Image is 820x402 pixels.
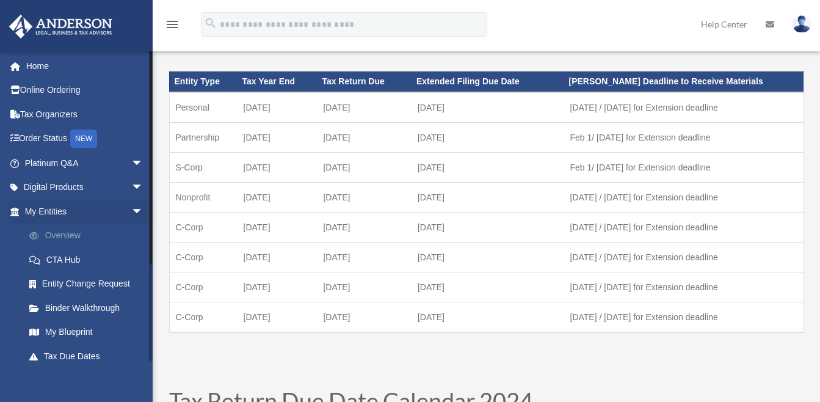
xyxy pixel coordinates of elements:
[9,78,162,103] a: Online Ordering
[793,15,811,33] img: User Pic
[317,182,412,212] td: [DATE]
[17,320,162,345] a: My Blueprint
[17,224,162,248] a: Overview
[169,212,238,242] td: C-Corp
[317,272,412,302] td: [DATE]
[9,199,162,224] a: My Entitiesarrow_drop_down
[412,212,564,242] td: [DATE]
[412,152,564,182] td: [DATE]
[9,126,162,152] a: Order StatusNEW
[317,242,412,272] td: [DATE]
[204,16,217,30] i: search
[564,122,804,152] td: Feb 1/ [DATE] for Extension deadline
[564,182,804,212] td: [DATE] / [DATE] for Extension deadline
[238,272,317,302] td: [DATE]
[412,92,564,123] td: [DATE]
[317,122,412,152] td: [DATE]
[412,71,564,92] th: Extended Filing Due Date
[412,302,564,332] td: [DATE]
[564,152,804,182] td: Feb 1/ [DATE] for Extension deadline
[238,152,317,182] td: [DATE]
[238,302,317,332] td: [DATE]
[165,21,180,32] a: menu
[9,102,162,126] a: Tax Organizers
[70,130,97,148] div: NEW
[169,71,238,92] th: Entity Type
[165,17,180,32] i: menu
[169,122,238,152] td: Partnership
[564,302,804,332] td: [DATE] / [DATE] for Extension deadline
[412,182,564,212] td: [DATE]
[17,344,156,368] a: Tax Due Dates
[412,122,564,152] td: [DATE]
[564,212,804,242] td: [DATE] / [DATE] for Extension deadline
[9,175,162,200] a: Digital Productsarrow_drop_down
[564,272,804,302] td: [DATE] / [DATE] for Extension deadline
[9,54,162,78] a: Home
[412,242,564,272] td: [DATE]
[17,247,162,272] a: CTA Hub
[238,122,317,152] td: [DATE]
[169,92,238,123] td: Personal
[9,151,162,175] a: Platinum Q&Aarrow_drop_down
[169,302,238,332] td: C-Corp
[317,212,412,242] td: [DATE]
[564,92,804,123] td: [DATE] / [DATE] for Extension deadline
[169,272,238,302] td: C-Corp
[238,92,317,123] td: [DATE]
[17,272,162,296] a: Entity Change Request
[317,302,412,332] td: [DATE]
[169,182,238,212] td: Nonprofit
[131,199,156,224] span: arrow_drop_down
[17,296,162,320] a: Binder Walkthrough
[238,71,317,92] th: Tax Year End
[317,92,412,123] td: [DATE]
[317,71,412,92] th: Tax Return Due
[131,151,156,176] span: arrow_drop_down
[238,242,317,272] td: [DATE]
[5,15,116,38] img: Anderson Advisors Platinum Portal
[412,272,564,302] td: [DATE]
[317,152,412,182] td: [DATE]
[169,242,238,272] td: C-Corp
[238,212,317,242] td: [DATE]
[564,242,804,272] td: [DATE] / [DATE] for Extension deadline
[238,182,317,212] td: [DATE]
[169,152,238,182] td: S-Corp
[131,175,156,200] span: arrow_drop_down
[564,71,804,92] th: [PERSON_NAME] Deadline to Receive Materials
